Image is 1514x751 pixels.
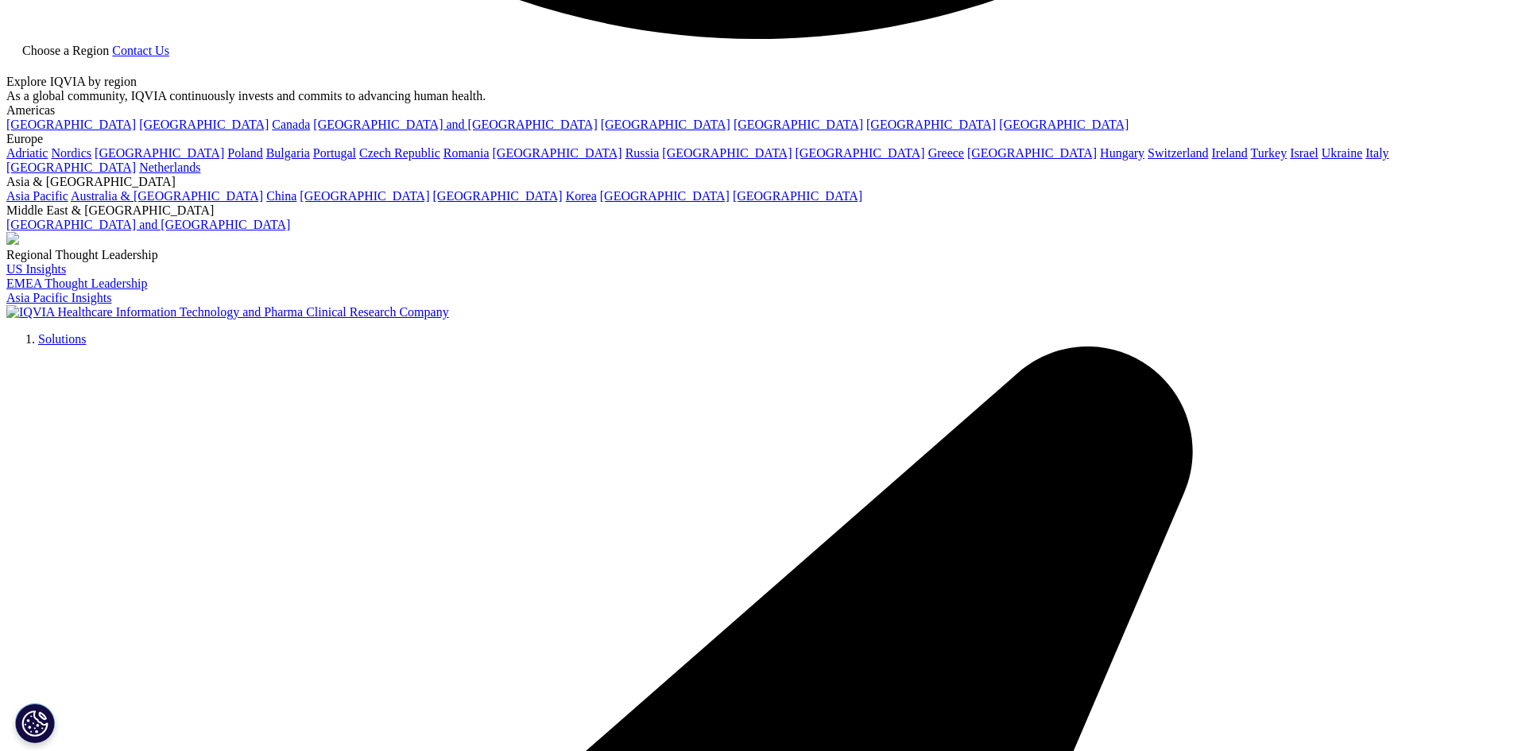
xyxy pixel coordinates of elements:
[6,248,1508,262] div: Regional Thought Leadership
[662,146,792,160] a: [GEOGRAPHIC_DATA]
[6,161,136,174] a: [GEOGRAPHIC_DATA]
[313,146,356,160] a: Portugal
[6,203,1508,218] div: Middle East & [GEOGRAPHIC_DATA]
[1212,146,1248,160] a: Ireland
[999,118,1129,131] a: [GEOGRAPHIC_DATA]
[6,118,136,131] a: [GEOGRAPHIC_DATA]
[38,332,86,346] a: Solutions
[1100,146,1144,160] a: Hungary
[6,189,68,203] a: Asia Pacific
[272,118,310,131] a: Canada
[1322,146,1363,160] a: Ukraine
[6,277,147,290] a: EMEA Thought Leadership
[433,189,563,203] a: [GEOGRAPHIC_DATA]
[866,118,996,131] a: [GEOGRAPHIC_DATA]
[266,189,296,203] a: China
[443,146,490,160] a: Romania
[493,146,622,160] a: [GEOGRAPHIC_DATA]
[95,146,224,160] a: [GEOGRAPHIC_DATA]
[6,305,449,319] img: IQVIA Healthcare Information Technology and Pharma Clinical Research Company
[625,146,660,160] a: Russia
[601,118,730,131] a: [GEOGRAPHIC_DATA]
[600,189,730,203] a: [GEOGRAPHIC_DATA]
[71,189,263,203] a: Australia & [GEOGRAPHIC_DATA]
[6,146,48,160] a: Adriatic
[139,118,269,131] a: [GEOGRAPHIC_DATA]
[227,146,262,160] a: Poland
[359,146,440,160] a: Czech Republic
[928,146,964,160] a: Greece
[6,262,66,276] a: US Insights
[6,132,1508,146] div: Europe
[300,189,429,203] a: [GEOGRAPHIC_DATA]
[6,75,1508,89] div: Explore IQVIA by region
[15,703,55,743] button: Configuración de cookies
[734,118,863,131] a: [GEOGRAPHIC_DATA]
[6,232,19,245] img: 2093_analyzing-data-using-big-screen-display-and-laptop.png
[313,118,597,131] a: [GEOGRAPHIC_DATA] and [GEOGRAPHIC_DATA]
[6,175,1508,189] div: Asia & [GEOGRAPHIC_DATA]
[566,189,597,203] a: Korea
[733,189,862,203] a: [GEOGRAPHIC_DATA]
[139,161,200,174] a: Netherlands
[112,44,169,57] a: Contact Us
[6,218,290,231] a: [GEOGRAPHIC_DATA] and [GEOGRAPHIC_DATA]
[1251,146,1287,160] a: Turkey
[1148,146,1208,160] a: Switzerland
[266,146,310,160] a: Bulgaria
[22,44,109,57] span: Choose a Region
[6,291,111,304] a: Asia Pacific Insights
[1365,146,1388,160] a: Italy
[1290,146,1318,160] a: Israel
[51,146,91,160] a: Nordics
[967,146,1097,160] a: [GEOGRAPHIC_DATA]
[6,89,1508,103] div: As a global community, IQVIA continuously invests and commits to advancing human health.
[6,103,1508,118] div: Americas
[796,146,925,160] a: [GEOGRAPHIC_DATA]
